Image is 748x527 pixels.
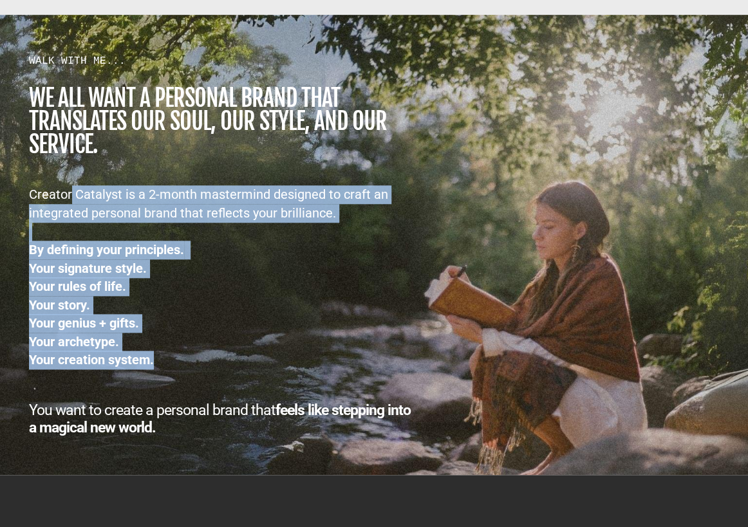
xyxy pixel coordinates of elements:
b: Your story. [29,297,90,313]
div: WALK WITH ME... [29,53,413,68]
h1: we all want a personal brand that TRANSLATES our SOUL, OUR STYLE, AND OUR SERVICE. [29,87,413,156]
b: Your archetype. [29,334,119,349]
b: By defining your principles. [29,242,184,257]
div: Creator Catalyst is a 2-month mastermind designed to craft an integrated personal brand that refl... [29,185,413,369]
b: Your creation system. [29,352,154,367]
b: Your rules of life. [29,279,126,294]
b: feels like stepping into a magical new world. [29,402,411,436]
b: Your genius + gifts. [29,315,139,331]
div: You want to create a personal brand that [29,402,413,436]
b: Your signature style. [29,261,147,276]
